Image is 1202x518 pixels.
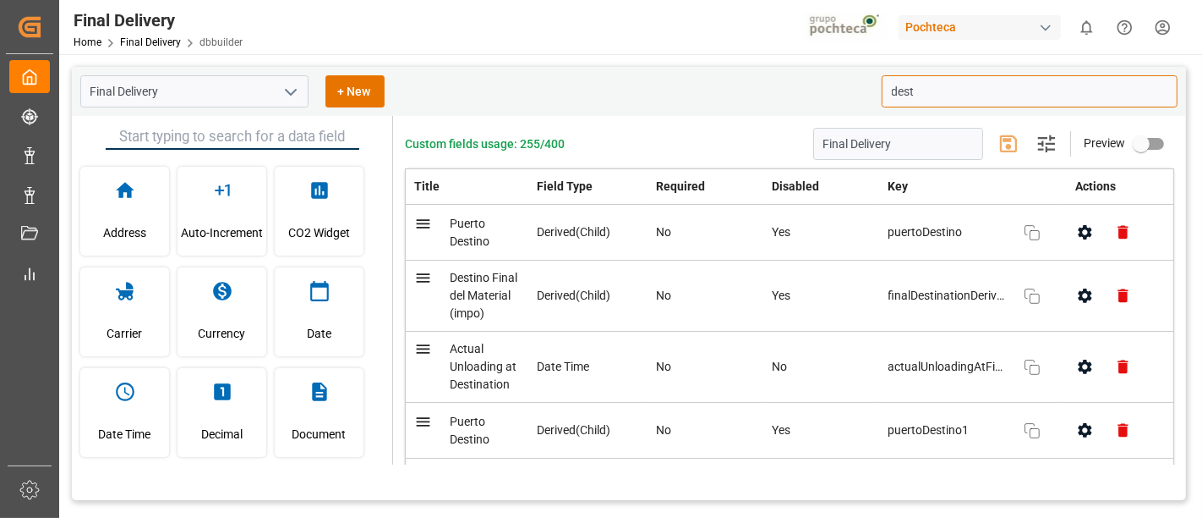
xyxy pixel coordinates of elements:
[80,75,309,107] input: Type to search/select
[406,205,1174,261] tr: Puerto DestinoDerived(Child)NoYespuertoDestino
[880,169,1057,204] th: Key
[307,311,331,356] span: Date
[537,287,639,305] div: Derived(Child)
[647,205,764,261] td: No
[99,411,151,457] span: Date Time
[899,11,1068,43] button: Pochteca
[406,169,528,205] th: Title
[888,287,1007,305] span: finalDestinationDerived
[537,223,639,241] div: Derived(Child)
[647,332,764,403] td: No
[450,217,489,248] span: Puerto Destino
[292,411,347,457] span: Document
[1084,136,1125,150] span: Preview
[899,15,1061,40] div: Pochteca
[647,169,764,205] th: Required
[288,210,350,256] span: CO2 Widget
[450,342,516,391] span: Actual Unloading at Destination
[325,75,385,107] button: + New
[450,415,489,446] span: Puerto Destino
[120,36,181,48] a: Final Delivery
[107,311,143,356] span: Carrier
[813,128,983,160] input: Enter schema title
[763,403,879,459] td: Yes
[406,332,1174,403] tr: Actual Unloading at DestinationDate TimeNoNoactualUnloadingAtFinalDestination
[888,422,1007,439] span: puertoDestino1
[406,403,1174,459] tr: Puerto DestinoDerived(Child)NoYespuertoDestino1
[405,135,565,153] span: Custom fields usage: 255/400
[888,358,1007,376] span: actualUnloadingAtFinalDestination
[888,223,1007,241] span: puertoDestino
[763,205,879,261] td: Yes
[199,311,246,356] span: Currency
[763,332,879,403] td: No
[528,169,647,205] th: Field Type
[74,36,101,48] a: Home
[277,79,303,105] button: open menu
[537,422,639,439] div: Derived(Child)
[882,75,1177,107] input: Search for key/title
[804,13,888,42] img: pochtecaImg.jpg_1689854062.jpg
[201,411,243,457] span: Decimal
[1057,169,1174,205] th: Actions
[1068,8,1106,47] button: show 0 new notifications
[103,210,146,256] span: Address
[74,8,243,33] div: Final Delivery
[406,459,1174,515] tr: Destino Final del MaterialDerived(Child)NoYesdestinoFinalDelMaterial
[1106,8,1144,47] button: Help Center
[763,261,879,332] td: Yes
[647,261,764,332] td: No
[537,358,639,376] div: Date Time
[450,271,517,320] span: Destino Final del Material (impo)
[647,403,764,459] td: No
[647,459,764,515] td: No
[406,261,1174,332] tr: Destino Final del Material (impo)Derived(Child)NoYesfinalDestinationDerived
[763,169,879,205] th: Disabled
[181,210,263,256] span: Auto-Increment
[763,459,879,515] td: Yes
[106,124,359,150] input: Start typing to search for a data field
